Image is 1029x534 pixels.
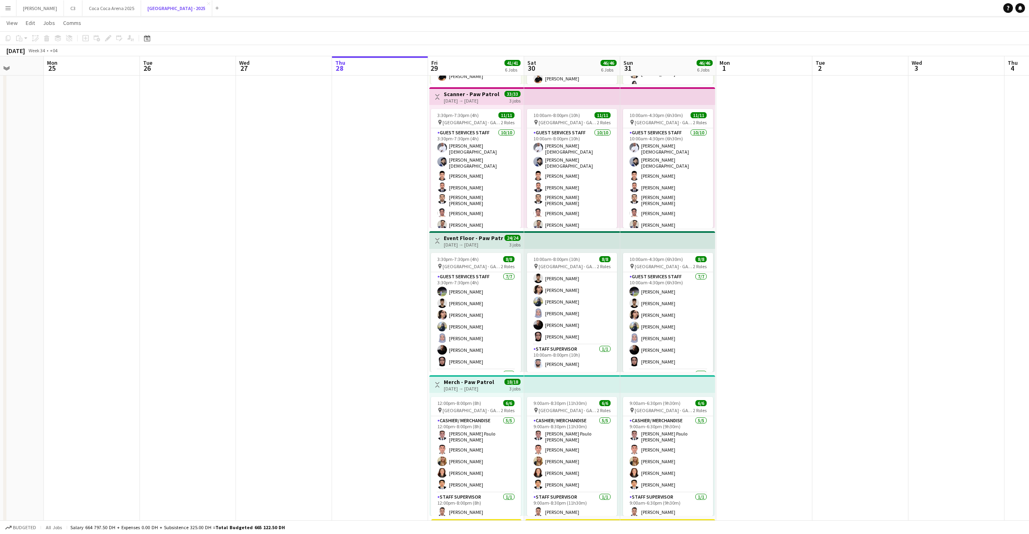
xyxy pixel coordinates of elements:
[142,64,152,73] span: 26
[238,64,250,73] span: 27
[444,242,504,248] div: [DATE] → [DATE]
[601,60,617,66] span: 46/46
[1006,64,1018,73] span: 4
[693,263,707,269] span: 2 Roles
[695,400,707,406] span: 6/6
[527,397,617,516] div: 9:00am-8:30pm (11h30m)6/6 [GEOGRAPHIC_DATA] - GATE 72 RolesCashier/ Merchandise5/59:00am-8:30pm (...
[635,263,693,269] span: [GEOGRAPHIC_DATA] - GATE 7
[623,109,713,228] app-job-card: 10:00am-4:30pm (6h30m)11/11 [GEOGRAPHIC_DATA] - GATE 72 RolesGuest Services Staff10/1010:00am-4:3...
[814,64,825,73] span: 2
[23,18,38,28] a: Edit
[594,112,611,118] span: 11/11
[504,91,521,97] span: 33/33
[526,64,536,73] span: 30
[431,59,438,66] span: Fri
[431,493,521,520] app-card-role: Staff Supervisor1/112:00pm-8:00pm (8h)[PERSON_NAME]
[623,59,633,66] span: Sun
[597,263,611,269] span: 2 Roles
[697,67,712,73] div: 6 Jobs
[63,19,81,27] span: Comms
[141,0,212,16] button: [GEOGRAPHIC_DATA] - 2025
[444,386,494,392] div: [DATE] → [DATE]
[431,272,521,370] app-card-role: Guest Services Staff7/73:30pm-7:30pm (4h)[PERSON_NAME][PERSON_NAME][PERSON_NAME][PERSON_NAME][PER...
[443,119,501,125] span: [GEOGRAPHIC_DATA] - GATE 7
[64,0,82,16] button: C3
[623,397,713,516] div: 9:00am-6:30pm (9h30m)6/6 [GEOGRAPHIC_DATA] - GATE 72 RolesCashier/ Merchandise5/59:00am-6:30pm (9...
[623,416,713,493] app-card-role: Cashier/ Merchandise5/59:00am-6:30pm (9h30m)[PERSON_NAME] Paulo [PERSON_NAME][PERSON_NAME][PERSON...
[50,47,57,53] div: +04
[437,112,479,118] span: 3:30pm-7:30pm (4h)
[431,397,521,516] app-job-card: 12:00pm-8:00pm (8h)6/6 [GEOGRAPHIC_DATA] - GATE 72 RolesCashier/ Merchandise5/512:00pm-8:00pm (8h...
[533,400,587,406] span: 9:00am-8:30pm (11h30m)
[695,256,707,262] span: 8/8
[599,256,611,262] span: 8/8
[527,247,617,345] app-card-role: Guest Services Staff7/710:00am-8:00pm (10h)[PERSON_NAME][PERSON_NAME][PERSON_NAME][PERSON_NAME][P...
[601,67,616,73] div: 6 Jobs
[503,256,514,262] span: 8/8
[143,59,152,66] span: Tue
[498,112,514,118] span: 11/11
[527,128,617,268] app-card-role: Guest Services Staff10/1010:00am-8:00pm (10h)[PERSON_NAME][DEMOGRAPHIC_DATA][PERSON_NAME][DEMOGRA...
[629,400,681,406] span: 9:00am-6:30pm (9h30m)
[47,59,57,66] span: Mon
[44,524,64,530] span: All jobs
[443,263,501,269] span: [GEOGRAPHIC_DATA] - GATE 7
[430,64,438,73] span: 29
[623,253,713,372] app-job-card: 10:00am-4:30pm (6h30m)8/8 [GEOGRAPHIC_DATA] - GATE 72 RolesGuest Services Staff7/710:00am-4:30pm ...
[437,400,481,406] span: 12:00pm-8:00pm (8h)
[693,119,707,125] span: 2 Roles
[437,256,479,262] span: 3:30pm-7:30pm (4h)
[431,109,521,228] app-job-card: 3:30pm-7:30pm (4h)11/11 [GEOGRAPHIC_DATA] - GATE 72 RolesGuest Services Staff10/103:30pm-7:30pm (...
[527,493,617,520] app-card-role: Staff Supervisor1/19:00am-8:30pm (11h30m)[PERSON_NAME]
[431,128,521,268] app-card-role: Guest Services Staff10/103:30pm-7:30pm (4h)[PERSON_NAME][DEMOGRAPHIC_DATA][PERSON_NAME][DEMOGRAPH...
[910,64,922,73] span: 3
[599,400,611,406] span: 6/6
[623,272,713,370] app-card-role: Guest Services Staff7/710:00am-4:30pm (6h30m)[PERSON_NAME][PERSON_NAME][PERSON_NAME][PERSON_NAME]...
[444,234,504,242] h3: Event Floor - Paw Patrol
[509,385,521,392] div: 3 jobs
[60,18,84,28] a: Comms
[629,112,683,118] span: 10:00am-4:30pm (6h30m)
[1008,59,1018,66] span: Thu
[504,379,521,385] span: 18/18
[335,59,345,66] span: Thu
[334,64,345,73] span: 28
[504,235,521,241] span: 24/24
[527,59,536,66] span: Sat
[539,407,597,413] span: [GEOGRAPHIC_DATA] - GATE 7
[431,370,521,397] app-card-role: Staff Supervisor1/1
[527,416,617,493] app-card-role: Cashier/ Merchandise5/59:00am-8:30pm (11h30m)[PERSON_NAME] Paulo [PERSON_NAME][PERSON_NAME][PERSO...
[70,524,285,530] div: Salary 664 797.50 DH + Expenses 0.00 DH + Subsistence 325.00 DH =
[597,119,611,125] span: 2 Roles
[527,253,617,372] app-job-card: 10:00am-8:00pm (10h)8/8 [GEOGRAPHIC_DATA] - GATE 72 RolesGuest Services Staff7/710:00am-8:00pm (1...
[444,90,499,98] h3: Scanner - Paw Patrol
[40,18,58,28] a: Jobs
[623,128,713,268] app-card-role: Guest Services Staff10/1010:00am-4:30pm (6h30m)[PERSON_NAME][DEMOGRAPHIC_DATA][PERSON_NAME][DEMOG...
[597,407,611,413] span: 2 Roles
[623,370,713,397] app-card-role: Staff Supervisor1/1
[16,0,64,16] button: [PERSON_NAME]
[239,59,250,66] span: Wed
[527,109,617,228] app-job-card: 10:00am-8:00pm (10h)11/11 [GEOGRAPHIC_DATA] - GATE 72 RolesGuest Services Staff10/1010:00am-8:00p...
[13,525,36,530] span: Budgeted
[629,256,683,262] span: 10:00am-4:30pm (6h30m)
[623,493,713,520] app-card-role: Staff Supervisor1/19:00am-6:30pm (9h30m)[PERSON_NAME]
[6,19,18,27] span: View
[816,59,825,66] span: Tue
[533,112,580,118] span: 10:00am-8:00pm (10h)
[533,256,580,262] span: 10:00am-8:00pm (10h)
[539,263,597,269] span: [GEOGRAPHIC_DATA] - GATE 7
[26,19,35,27] span: Edit
[4,523,37,532] button: Budgeted
[43,19,55,27] span: Jobs
[501,119,514,125] span: 2 Roles
[509,97,521,104] div: 3 jobs
[443,407,501,413] span: [GEOGRAPHIC_DATA] - GATE 7
[509,241,521,248] div: 3 jobs
[539,119,597,125] span: [GEOGRAPHIC_DATA] - GATE 7
[431,416,521,493] app-card-role: Cashier/ Merchandise5/512:00pm-8:00pm (8h)[PERSON_NAME] Paulo [PERSON_NAME][PERSON_NAME][PERSON_N...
